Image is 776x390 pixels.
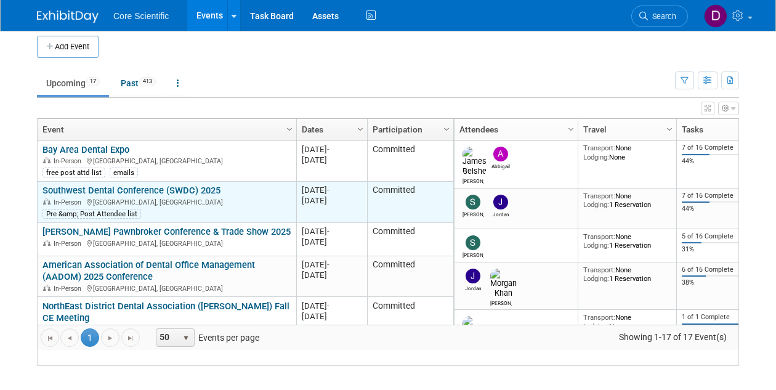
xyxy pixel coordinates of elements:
div: [GEOGRAPHIC_DATA], [GEOGRAPHIC_DATA] [42,324,291,335]
img: Morgan Khan [490,269,517,298]
span: Go to the next page [105,333,115,343]
a: Go to the previous page [60,328,79,347]
img: Sam Robinson [466,195,480,209]
a: Attendees [459,119,570,140]
span: Lodging: [583,153,609,161]
span: 1 [81,328,99,347]
div: [GEOGRAPHIC_DATA], [GEOGRAPHIC_DATA] [42,283,291,293]
a: Column Settings [354,119,368,137]
div: Sam Robinson [463,250,484,258]
div: None 1 Reservation [583,192,672,209]
span: Column Settings [442,124,451,134]
span: - [327,185,329,195]
a: Tasks [682,119,742,140]
span: In-Person [54,285,85,293]
div: [GEOGRAPHIC_DATA], [GEOGRAPHIC_DATA] [42,197,291,207]
td: Committed [367,297,453,338]
span: Column Settings [665,124,674,134]
a: Column Settings [440,119,454,137]
div: 44% [682,205,746,213]
a: NorthEast District Dental Association ([PERSON_NAME]) Fall CE Meeting [42,301,289,323]
div: 31% [682,245,746,254]
a: Participation [373,119,445,140]
span: - [327,145,329,154]
div: 1 of 1 Complete [682,313,746,322]
span: In-Person [54,240,85,248]
span: - [327,301,329,311]
a: Go to the first page [41,328,59,347]
span: Column Settings [355,124,365,134]
span: - [327,260,329,269]
td: Committed [367,223,453,256]
div: [DATE] [302,311,362,322]
img: In-Person Event [43,198,51,205]
img: In-Person Event [43,285,51,291]
span: Lodging: [583,274,609,283]
a: [PERSON_NAME] Pawnbroker Conference & Trade Show 2025 [42,226,291,237]
div: None None [583,144,672,161]
div: [DATE] [302,259,362,270]
span: select [181,333,191,343]
div: 6 of 16 Complete [682,266,746,274]
div: 7 of 16 Complete [682,144,746,152]
span: 413 [139,77,156,86]
a: Column Settings [663,119,677,137]
span: Transport: [583,266,615,274]
span: - [327,227,329,236]
div: None 1 Reservation [583,266,672,283]
span: Column Settings [285,124,294,134]
div: [GEOGRAPHIC_DATA], [GEOGRAPHIC_DATA] [42,155,291,166]
div: [DATE] [302,185,362,195]
a: Dates [302,119,359,140]
div: [DATE] [302,226,362,237]
a: Column Settings [737,119,751,137]
img: ExhibitDay [37,10,99,23]
button: Add Event [37,36,99,58]
span: Transport: [583,192,615,200]
a: Southwest Dental Conference (SWDC) 2025 [42,185,220,196]
a: Column Settings [283,119,297,137]
div: [DATE] [302,237,362,247]
img: In-Person Event [43,240,51,246]
div: emails [110,168,138,177]
span: Showing 1-17 of 17 Event(s) [608,328,738,346]
span: In-Person [54,198,85,206]
div: Abbigail Belshe [490,161,512,169]
div: [DATE] [302,270,362,280]
a: Upcoming17 [37,71,109,95]
span: Transport: [583,313,615,322]
span: 50 [156,329,177,346]
div: Morgan Khan [490,298,512,306]
span: 17 [86,77,100,86]
span: Go to the last page [126,333,135,343]
div: 38% [682,278,746,287]
td: Committed [367,140,453,182]
div: Pre &amp; Post Attendee list [42,209,141,219]
span: Go to the previous page [65,333,75,343]
a: American Association of Dental Office Management (AADOM) 2025 Conference [42,259,255,282]
div: Sam Robinson [463,209,484,217]
span: Transport: [583,232,615,241]
div: free post attd list [42,168,105,177]
span: Lodging: [583,322,609,331]
td: Committed [367,182,453,223]
img: James Belshe [463,316,487,346]
span: Lodging: [583,241,609,250]
div: [DATE] [302,195,362,206]
a: Column Settings [565,119,578,137]
span: Transport: [583,144,615,152]
span: Core Scientific [113,11,169,21]
img: Jordan McCullough [493,195,508,209]
a: Search [631,6,688,27]
div: None 1 Reservation [583,232,672,250]
div: 5 of 16 Complete [682,232,746,241]
div: [GEOGRAPHIC_DATA], [GEOGRAPHIC_DATA] [42,238,291,248]
a: Travel [583,119,668,140]
div: None None [583,313,672,331]
span: Lodging: [583,200,609,209]
img: Jordan McCullough [466,269,480,283]
div: James Belshe [463,176,484,184]
span: Search [648,12,676,21]
img: Dan Boro [704,4,727,28]
div: Jordan McCullough [463,283,484,291]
